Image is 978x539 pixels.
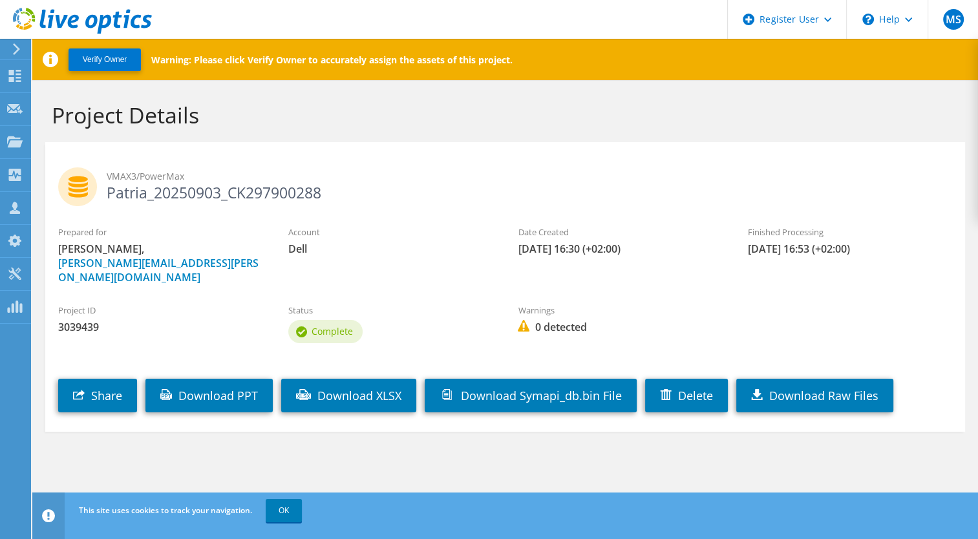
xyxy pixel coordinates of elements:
span: Dell [288,242,493,256]
a: Download Raw Files [736,379,893,412]
a: Download Symapi_db.bin File [425,379,637,412]
button: Verify Owner [69,48,141,71]
label: Warnings [518,304,722,317]
label: Account [288,226,493,238]
svg: \n [862,14,874,25]
label: Prepared for [58,226,262,238]
p: Warning: Please click Verify Owner to accurately assign the assets of this project. [151,54,513,66]
h1: Project Details [52,101,952,129]
span: MS [943,9,964,30]
label: Project ID [58,304,262,317]
a: Delete [645,379,728,412]
span: 0 detected [518,320,722,334]
a: Share [58,379,137,412]
span: VMAX3/PowerMax [107,169,952,184]
a: [PERSON_NAME][EMAIL_ADDRESS][PERSON_NAME][DOMAIN_NAME] [58,256,259,284]
span: [DATE] 16:53 (+02:00) [748,242,952,256]
span: [DATE] 16:30 (+02:00) [518,242,722,256]
a: OK [266,499,302,522]
span: 3039439 [58,320,262,334]
label: Date Created [518,226,722,238]
label: Finished Processing [748,226,952,238]
h2: Patria_20250903_CK297900288 [58,167,952,200]
span: Complete [312,325,353,337]
a: Download XLSX [281,379,416,412]
label: Status [288,304,493,317]
a: Download PPT [145,379,273,412]
span: This site uses cookies to track your navigation. [79,505,252,516]
span: [PERSON_NAME], [58,242,262,284]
